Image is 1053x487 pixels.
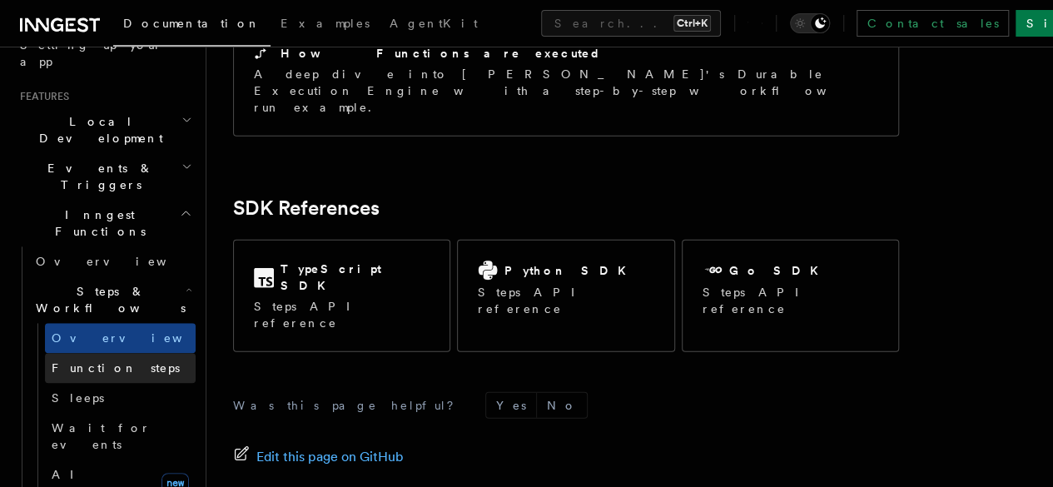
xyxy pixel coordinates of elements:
[233,196,380,220] a: SDK References
[45,413,196,460] a: Wait for events
[233,445,404,469] a: Edit this page on GitHub
[271,5,380,45] a: Examples
[281,261,430,294] h2: TypeScript SDK
[673,15,711,32] kbd: Ctrl+K
[390,17,478,30] span: AgentKit
[254,298,430,331] p: Steps API reference
[45,353,196,383] a: Function steps
[703,284,878,317] p: Steps API reference
[13,113,181,147] span: Local Development
[478,284,653,317] p: Steps API reference
[13,206,180,240] span: Inngest Functions
[13,160,181,193] span: Events & Triggers
[380,5,488,45] a: AgentKit
[52,331,223,345] span: Overview
[36,255,207,268] span: Overview
[504,262,635,279] h2: Python SDK
[281,17,370,30] span: Examples
[254,66,878,116] p: A deep dive into [PERSON_NAME]'s Durable Execution Engine with a step-by-step workflow run example.
[52,391,104,405] span: Sleeps
[123,17,261,30] span: Documentation
[52,361,180,375] span: Function steps
[13,30,196,77] a: Setting up your app
[113,5,271,47] a: Documentation
[790,13,830,33] button: Toggle dark mode
[682,240,899,352] a: Go SDKSteps API reference
[45,323,196,353] a: Overview
[537,393,587,418] button: No
[256,445,404,469] span: Edit this page on GitHub
[233,24,899,137] a: How Functions are executedA deep dive into [PERSON_NAME]'s Durable Execution Engine with a step-b...
[29,246,196,276] a: Overview
[541,10,721,37] button: Search...Ctrl+K
[457,240,674,352] a: Python SDKSteps API reference
[281,45,602,62] h2: How Functions are executed
[45,383,196,413] a: Sleeps
[233,397,465,414] p: Was this page helpful?
[13,107,196,153] button: Local Development
[486,393,536,418] button: Yes
[729,262,828,279] h2: Go SDK
[29,276,196,323] button: Steps & Workflows
[233,240,450,352] a: TypeScript SDKSteps API reference
[857,10,1009,37] a: Contact sales
[13,90,69,103] span: Features
[29,283,186,316] span: Steps & Workflows
[52,421,151,451] span: Wait for events
[13,200,196,246] button: Inngest Functions
[13,153,196,200] button: Events & Triggers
